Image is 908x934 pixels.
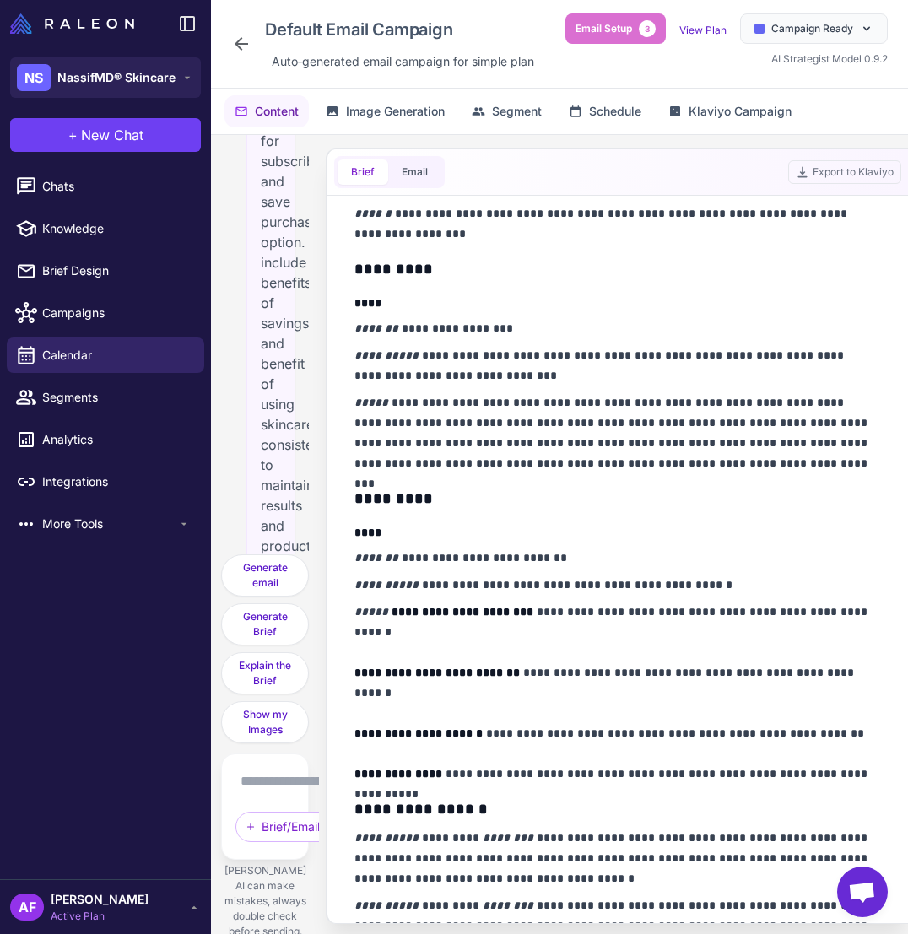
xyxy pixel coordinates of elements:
[42,346,191,364] span: Calendar
[689,102,792,121] span: Klaviyo Campaign
[258,13,541,46] div: Click to edit campaign name
[639,20,656,37] span: 3
[837,867,888,917] div: Open chat
[7,464,204,499] a: Integrations
[272,52,534,71] span: Auto‑generated email campaign for simple plan
[235,658,295,688] span: Explain the Brief
[658,95,802,127] button: Klaviyo Campaign
[42,388,191,407] span: Segments
[81,125,143,145] span: New Chat
[679,24,727,36] a: View Plan
[492,102,542,121] span: Segment
[316,95,455,127] button: Image Generation
[221,701,309,743] button: Show my Images
[42,430,191,449] span: Analytics
[7,211,204,246] a: Knowledge
[7,380,204,415] a: Segments
[10,118,201,152] button: +New Chat
[235,609,295,640] span: Generate Brief
[42,304,191,322] span: Campaigns
[42,219,191,238] span: Knowledge
[559,95,651,127] button: Schedule
[57,68,176,87] span: NassifMD® Skincare
[388,159,441,185] button: Email
[221,554,309,597] button: Generate email
[565,13,666,44] button: Email Setup3
[42,177,191,196] span: Chats
[17,64,51,91] div: NS
[589,102,641,121] span: Schedule
[771,52,888,65] span: AI Strategist Model 0.9.2
[346,102,445,121] span: Image Generation
[224,95,309,127] button: Content
[576,21,632,36] span: Email Setup
[51,890,149,909] span: [PERSON_NAME]
[7,337,204,373] a: Calendar
[68,125,78,145] span: +
[255,102,299,121] span: Content
[7,253,204,289] a: Brief Design
[462,95,552,127] button: Segment
[221,652,309,694] button: Explain the Brief
[10,13,134,34] img: Raleon Logo
[10,57,201,98] button: NSNassifMD® Skincare
[42,472,191,491] span: Integrations
[10,894,44,921] div: AF
[788,160,901,184] button: Export to Klaviyo
[7,295,204,331] a: Campaigns
[246,56,295,591] div: generate email campaign for subscribe and save purchase option. include benefits of savings, and ...
[51,909,149,924] span: Active Plan
[235,560,295,591] span: Generate email
[7,169,204,204] a: Chats
[42,262,191,280] span: Brief Design
[235,812,348,842] div: Brief/Email
[10,13,141,34] a: Raleon Logo
[221,603,309,645] button: Generate Brief
[265,49,541,74] div: Click to edit description
[771,21,853,36] span: Campaign Ready
[7,422,204,457] a: Analytics
[338,159,388,185] button: Brief
[42,515,177,533] span: More Tools
[235,707,295,737] span: Show my Images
